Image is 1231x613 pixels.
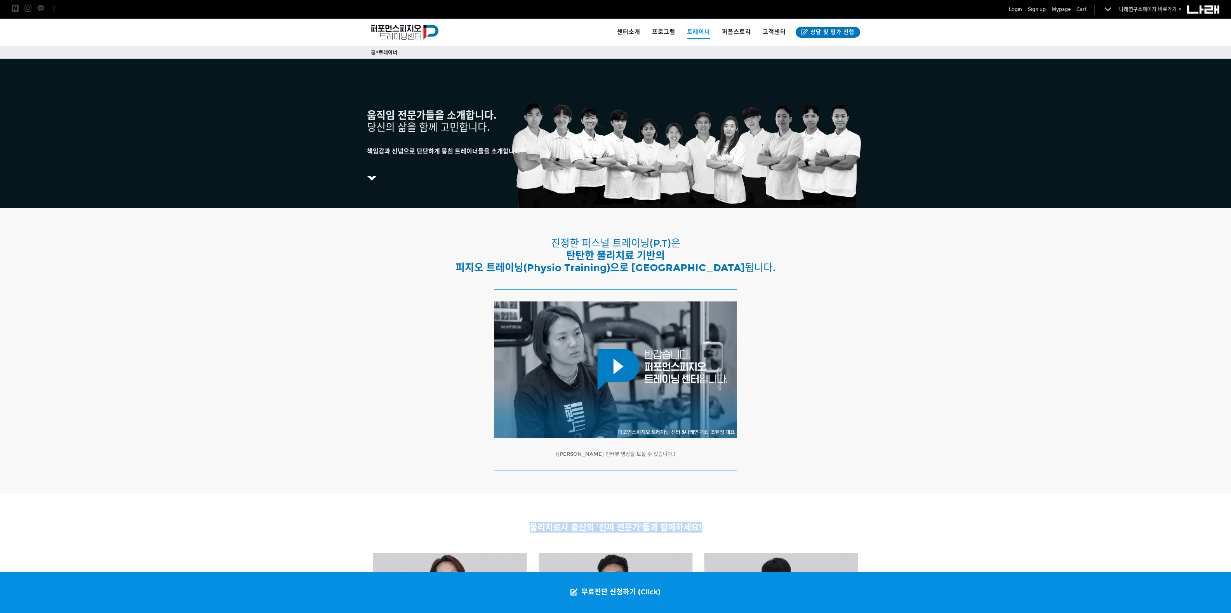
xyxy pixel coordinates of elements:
a: 트레이너 [379,49,397,56]
strong: 탄탄한 물리치료 기반의 [566,249,665,262]
a: 프로그램 [646,19,681,46]
span: 트레이너 [687,24,710,39]
span: 프로그램 [652,28,675,35]
span: 고객센터 [763,28,786,35]
span: ([PERSON_NAME] 인터뷰 영상을 보실 수 있습니다.) [556,451,675,457]
a: 조현정 대표 인터뷰 동영상 썸네일 [373,301,858,438]
strong: 나래연구소 [1119,6,1142,12]
a: 나래연구소페이지 바로가기 > [1119,6,1181,12]
span: 상담 및 평가 진행 [808,28,854,36]
p: > [371,48,860,57]
span: 됩니다. [456,262,775,274]
img: 5c68986d518ea.png [367,176,377,181]
strong: 움직임 전문가들을 소개합니다. [367,109,496,122]
strong: 책임감과 신념으로 단단하게 뭉친 트레이너들을 소개합니다. [367,148,522,155]
a: Login [1009,5,1022,13]
span: 당신의 삶을 함께 고민합니다. [367,122,490,134]
span: - [367,139,369,145]
span: 센터소개 [617,28,640,35]
a: Sign up [1028,5,1046,13]
a: 센터소개 [611,19,646,46]
a: 퍼폼스토리 [716,19,757,46]
a: 상담 및 평가 진행 [796,27,860,38]
a: 트레이너 [681,19,716,46]
a: 홈 [371,49,376,56]
strong: 피지오 트레이닝(Physio Training)으로 [GEOGRAPHIC_DATA] [456,261,745,274]
span: 진정한 퍼스널 트레이닝(P.T)은 [551,237,680,249]
a: Cart [1076,5,1087,13]
span: 물리치료사 출신의 '진짜 전문가'들과 함께하세요! [530,522,702,533]
a: Mypage [1052,5,1071,13]
a: 고객센터 [757,19,792,46]
span: 퍼폼스토리 [722,28,751,35]
a: 무료진단 신청하기 (Click) [563,572,668,613]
